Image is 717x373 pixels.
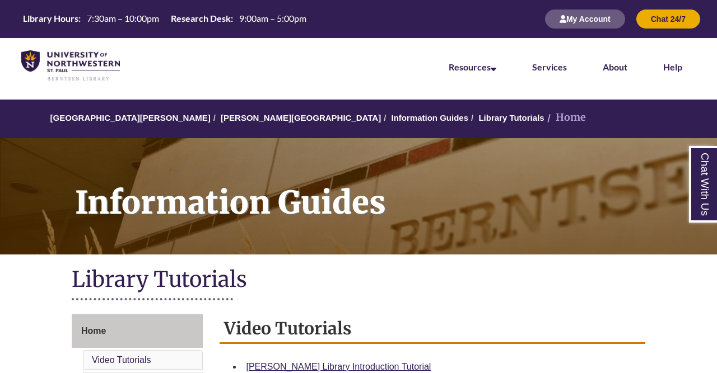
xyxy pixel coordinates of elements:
[18,12,82,25] th: Library Hours:
[50,113,211,122] a: [GEOGRAPHIC_DATA][PERSON_NAME]
[21,50,120,82] img: UNWSP Library Logo
[478,113,544,122] a: Library Tutorials
[18,12,311,26] a: Hours Today
[92,355,151,365] a: Video Tutorials
[545,14,625,23] a: My Account
[18,12,311,25] table: Hours Today
[63,138,717,240] h1: Information Guides
[239,13,306,23] span: 9:00am – 5:00pm
[545,10,625,29] button: My Account
[392,113,469,122] a: Information Guides
[220,314,646,344] h2: Video Tutorials
[603,62,627,72] a: About
[636,10,700,29] button: Chat 24/7
[663,62,682,72] a: Help
[166,12,235,25] th: Research Desk:
[87,13,159,23] span: 7:30am – 10:00pm
[636,14,700,23] a: Chat 24/7
[72,266,645,295] h1: Library Tutorials
[81,326,106,336] span: Home
[246,362,431,371] a: [PERSON_NAME] Library Introduction Tutorial
[449,62,496,72] a: Resources
[544,110,586,126] li: Home
[221,113,381,122] a: [PERSON_NAME][GEOGRAPHIC_DATA]
[72,314,203,348] a: Home
[532,62,567,72] a: Services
